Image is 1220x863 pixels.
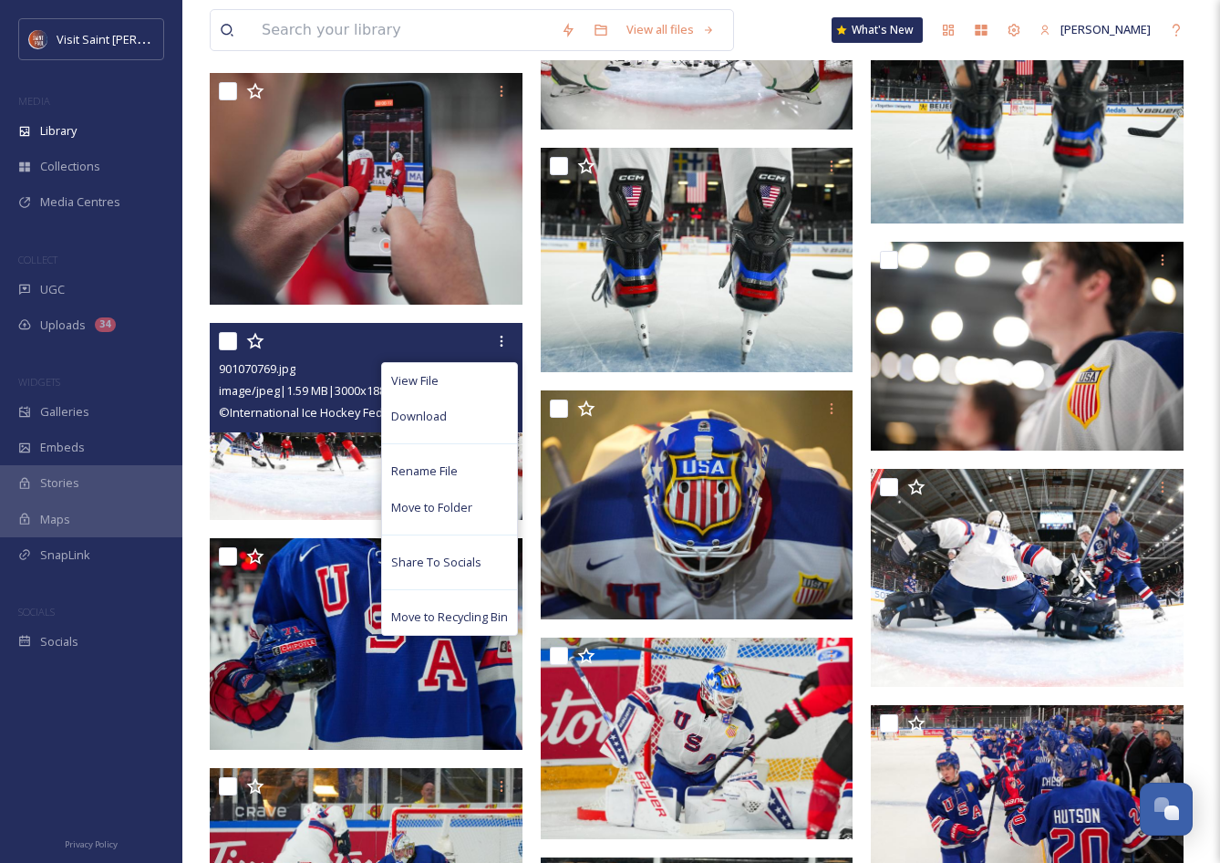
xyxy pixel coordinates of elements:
a: What's New [832,17,923,43]
span: Stories [40,474,79,492]
span: Galleries [40,403,89,421]
img: 901071046.jpg [541,390,853,619]
span: image/jpeg | 1.59 MB | 3000 x 1889 [219,382,392,399]
img: 901070813.jpg [871,242,1184,451]
span: SOCIALS [18,605,55,619]
span: Socials [40,633,78,650]
a: View all files [617,12,724,47]
span: Maps [40,511,70,528]
img: 901071051.jpg [210,73,522,305]
span: Move to Folder [391,499,472,516]
span: © International Ice Hockey Federation [219,404,422,421]
span: View File [391,372,439,390]
span: Embeds [40,439,85,456]
span: MEDIA [18,94,50,108]
span: COLLECT [18,253,57,266]
span: Download [391,408,447,425]
span: Collections [40,158,100,175]
img: 901071187.jpg [541,148,853,371]
span: Visit Saint [PERSON_NAME] [57,30,202,47]
img: 901070137.jpg [871,469,1188,687]
span: [PERSON_NAME] [1060,21,1151,37]
div: 34 [95,317,116,332]
span: UGC [40,281,65,298]
a: [PERSON_NAME] [1030,12,1160,47]
img: 901070780.jpg [541,638,858,839]
span: Share To Socials [391,554,481,571]
span: SnapLink [40,546,90,564]
span: Media Centres [40,193,120,211]
input: Search your library [253,10,552,50]
button: Open Chat [1140,783,1193,836]
span: Rename File [391,463,458,480]
span: Privacy Policy [65,838,118,850]
img: Visit%20Saint%20Paul%20Updated%20Profile%20Image.jpg [29,30,47,48]
span: Library [40,122,77,140]
span: Move to Recycling Bin [391,608,508,626]
span: Uploads [40,317,86,334]
img: 901071189.jpg [871,2,1184,224]
img: 901070133.jpg [210,538,527,750]
span: WIDGETS [18,375,60,389]
span: 901070769.jpg [219,360,295,377]
a: Privacy Policy [65,832,118,854]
